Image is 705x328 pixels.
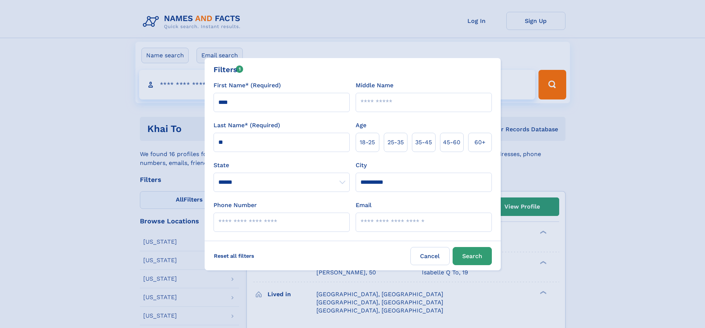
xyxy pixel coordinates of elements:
[209,247,259,265] label: Reset all filters
[356,201,372,210] label: Email
[356,121,366,130] label: Age
[360,138,375,147] span: 18‑25
[214,161,350,170] label: State
[214,81,281,90] label: First Name* (Required)
[356,161,367,170] label: City
[415,138,432,147] span: 35‑45
[443,138,460,147] span: 45‑60
[214,121,280,130] label: Last Name* (Required)
[410,247,450,265] label: Cancel
[356,81,393,90] label: Middle Name
[453,247,492,265] button: Search
[474,138,486,147] span: 60+
[214,64,244,75] div: Filters
[387,138,404,147] span: 25‑35
[214,201,257,210] label: Phone Number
